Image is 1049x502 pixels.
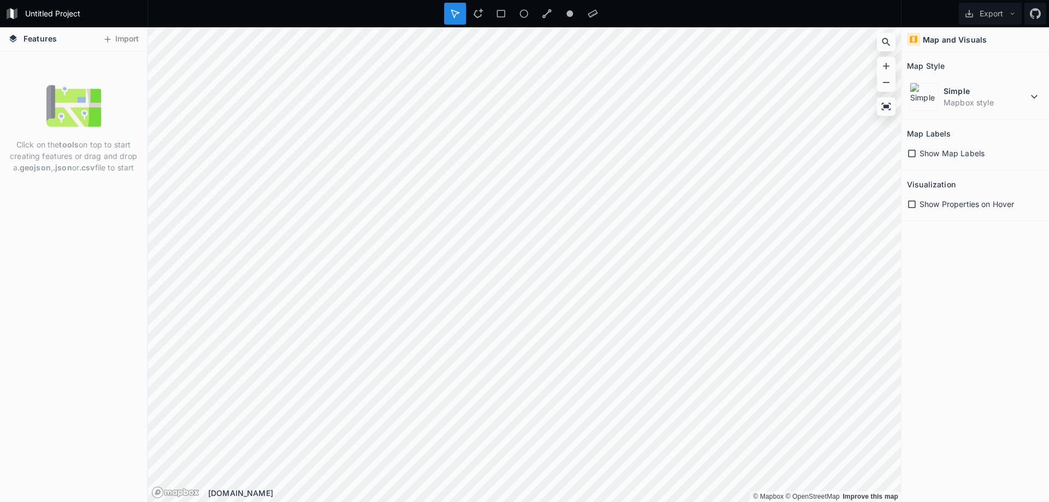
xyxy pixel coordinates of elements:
[17,163,51,172] strong: .geojson
[944,97,1028,108] dd: Mapbox style
[151,486,199,499] a: Mapbox logo
[959,3,1022,25] button: Export
[907,125,951,142] h2: Map Labels
[842,493,898,500] a: Map feedback
[46,79,101,133] img: empty
[944,85,1028,97] dt: Simple
[910,82,938,111] img: Simple
[59,140,79,149] strong: tools
[8,139,139,173] p: Click on the on top to start creating features or drag and drop a , or file to start
[920,198,1014,210] span: Show Properties on Hover
[79,163,95,172] strong: .csv
[97,31,144,48] button: Import
[923,34,987,45] h4: Map and Visuals
[753,493,783,500] a: Mapbox
[53,163,72,172] strong: .json
[907,176,956,193] h2: Visualization
[786,493,840,500] a: OpenStreetMap
[907,57,945,74] h2: Map Style
[920,147,985,159] span: Show Map Labels
[23,33,57,44] span: Features
[208,487,901,499] div: [DOMAIN_NAME]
